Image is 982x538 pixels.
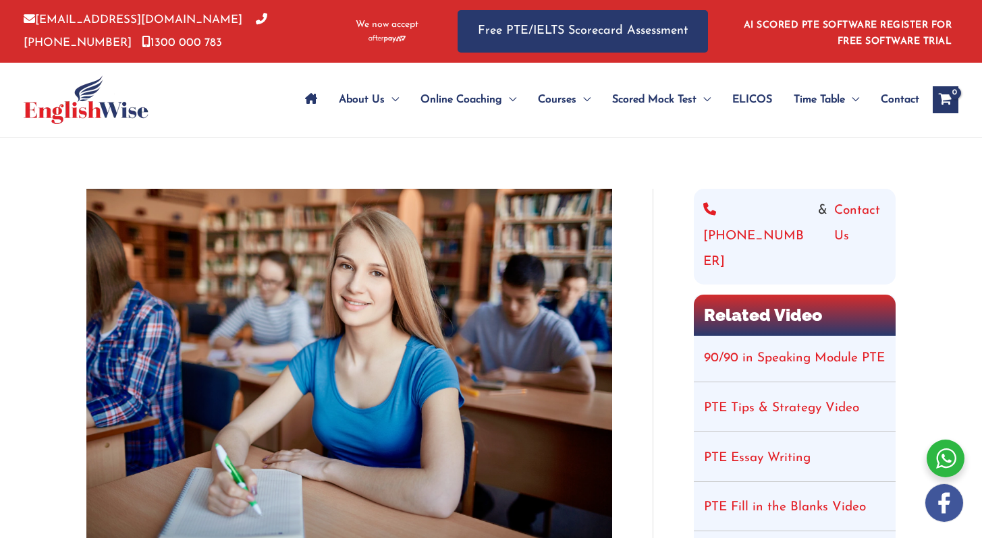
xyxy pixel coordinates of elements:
a: [PHONE_NUMBER] [703,198,811,275]
span: Online Coaching [420,76,502,123]
span: Menu Toggle [576,76,591,123]
span: Menu Toggle [697,76,711,123]
a: 90/90 in Speaking Module PTE [704,352,885,365]
a: Scored Mock TestMenu Toggle [601,76,721,123]
a: Contact Us [834,198,886,275]
a: Online CoachingMenu Toggle [410,76,527,123]
a: AI SCORED PTE SOFTWARE REGISTER FOR FREE SOFTWARE TRIAL [744,20,952,47]
span: We now accept [356,18,418,32]
a: About UsMenu Toggle [328,76,410,123]
span: ELICOS [732,76,772,123]
a: PTE Essay Writing [704,452,811,465]
img: cropped-ew-logo [24,76,148,124]
span: About Us [339,76,385,123]
a: [PHONE_NUMBER] [24,14,267,48]
aside: Header Widget 1 [736,9,958,53]
h2: Related Video [694,295,896,336]
a: ELICOS [721,76,783,123]
img: Afterpay-Logo [369,35,406,42]
span: Menu Toggle [845,76,859,123]
nav: Site Navigation: Main Menu [294,76,919,123]
span: Menu Toggle [502,76,516,123]
span: Menu Toggle [385,76,399,123]
a: Free PTE/IELTS Scorecard Assessment [458,10,708,53]
span: Scored Mock Test [612,76,697,123]
div: & [703,198,886,275]
span: Contact [881,76,919,123]
a: View Shopping Cart, empty [933,86,958,113]
img: white-facebook.png [925,484,963,522]
span: Courses [538,76,576,123]
span: Time Table [794,76,845,123]
a: Contact [870,76,919,123]
a: CoursesMenu Toggle [527,76,601,123]
a: Time TableMenu Toggle [783,76,870,123]
a: PTE Fill in the Blanks Video [704,501,866,514]
a: PTE Tips & Strategy Video [704,402,859,415]
a: 1300 000 783 [142,37,222,49]
a: [EMAIL_ADDRESS][DOMAIN_NAME] [24,14,242,26]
